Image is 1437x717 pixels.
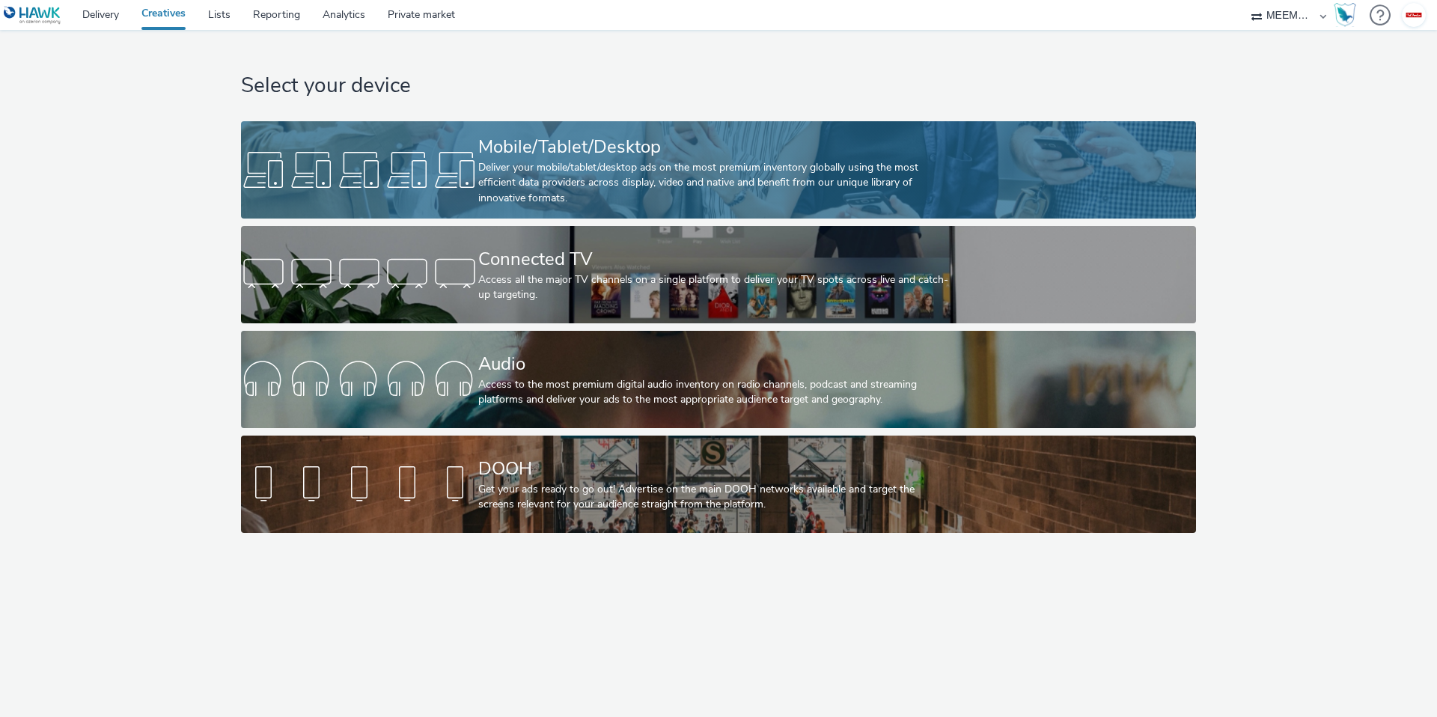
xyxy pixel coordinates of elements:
a: Connected TVAccess all the major TV channels on a single platform to deliver your TV spots across... [241,226,1195,323]
div: Access all the major TV channels on a single platform to deliver your TV spots across live and ca... [478,272,953,303]
h1: Select your device [241,72,1195,100]
a: Hawk Academy [1334,3,1362,27]
div: Mobile/Tablet/Desktop [478,134,953,160]
a: DOOHGet your ads ready to go out! Advertise on the main DOOH networks available and target the sc... [241,436,1195,533]
div: Deliver your mobile/tablet/desktop ads on the most premium inventory globally using the most effi... [478,160,953,206]
div: Connected TV [478,246,953,272]
a: AudioAccess to the most premium digital audio inventory on radio channels, podcast and streaming ... [241,331,1195,428]
img: undefined Logo [4,6,61,25]
img: Tanguy Van Ingelgom [1403,4,1425,26]
img: Hawk Academy [1334,3,1356,27]
div: Audio [478,351,953,377]
div: Get your ads ready to go out! Advertise on the main DOOH networks available and target the screen... [478,482,953,513]
a: Mobile/Tablet/DesktopDeliver your mobile/tablet/desktop ads on the most premium inventory globall... [241,121,1195,219]
div: DOOH [478,456,953,482]
div: Access to the most premium digital audio inventory on radio channels, podcast and streaming platf... [478,377,953,408]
